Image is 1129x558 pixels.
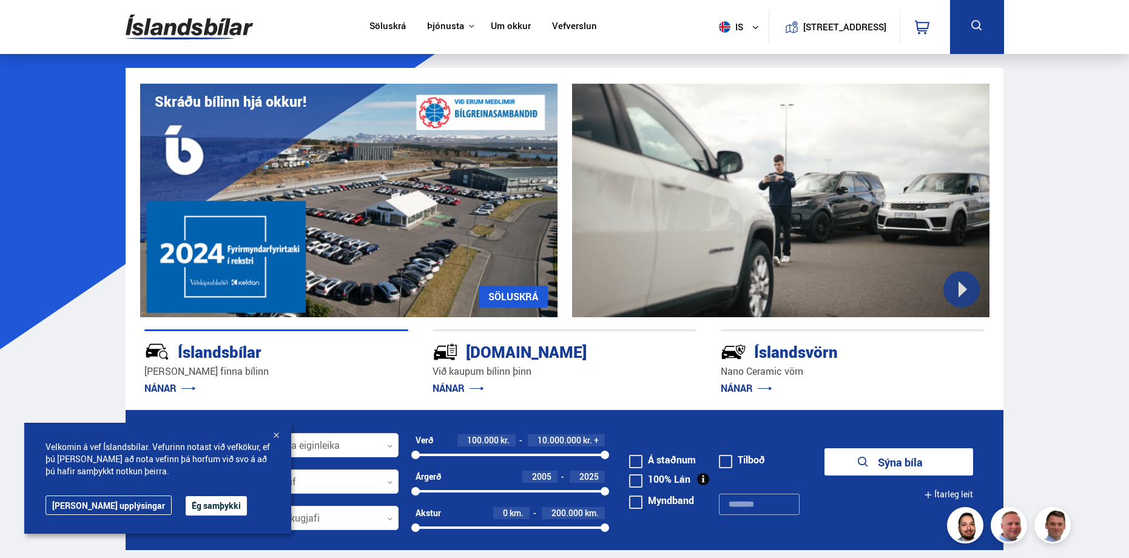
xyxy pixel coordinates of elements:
[369,21,406,33] a: Söluskrá
[585,508,599,518] span: km.
[416,508,441,518] div: Akstur
[144,340,365,361] div: Íslandsbílar
[433,382,484,395] a: NÁNAR
[126,7,253,47] img: G0Ugv5HjCgRt.svg
[719,455,765,465] label: Tilboð
[1036,509,1073,545] img: FbJEzSuNWCJXmdc-.webp
[949,509,985,545] img: nhp88E3Fdnt1Opn2.png
[721,339,746,365] img: -Svtn6bYgwAsiwNX.svg
[433,365,696,378] p: Við kaupum bílinn þinn
[144,382,196,395] a: NÁNAR
[186,496,247,516] button: Ég samþykki
[144,365,408,378] p: [PERSON_NAME] finna bílinn
[140,84,558,317] img: eKx6w-_Home_640_.png
[721,382,772,395] a: NÁNAR
[416,435,433,445] div: Verð
[510,508,524,518] span: km.
[532,471,551,482] span: 2005
[433,339,458,365] img: tr5P-W3DuiFaO7aO.svg
[551,507,583,519] span: 200.000
[416,472,441,482] div: Árgerð
[491,21,531,33] a: Um okkur
[427,21,464,32] button: Þjónusta
[552,21,597,33] a: Vefverslun
[155,93,306,110] h1: Skráðu bílinn hjá okkur!
[629,474,690,484] label: 100% Lán
[629,496,694,505] label: Myndband
[500,435,510,445] span: kr.
[714,21,744,33] span: is
[924,481,973,508] button: Ítarleg leit
[993,509,1029,545] img: siFngHWaQ9KaOqBr.png
[467,434,499,446] span: 100.000
[538,434,581,446] span: 10.000.000
[719,21,730,33] img: svg+xml;base64,PHN2ZyB4bWxucz0iaHR0cDovL3d3dy53My5vcmcvMjAwMC9zdmciIHdpZHRoPSI1MTIiIGhlaWdodD0iNT...
[433,340,653,361] div: [DOMAIN_NAME]
[479,286,548,308] a: SÖLUSKRÁ
[629,455,696,465] label: Á staðnum
[583,435,592,445] span: kr.
[144,339,170,365] img: JRvxyua_JYH6wB4c.svg
[579,471,599,482] span: 2025
[775,10,893,44] a: [STREET_ADDRESS]
[721,365,985,378] p: Nano Ceramic vörn
[824,448,973,476] button: Sýna bíla
[45,441,270,477] span: Velkomin á vef Íslandsbílar. Vefurinn notast við vefkökur, ef þú [PERSON_NAME] að nota vefinn þá ...
[808,22,882,32] button: [STREET_ADDRESS]
[721,340,942,361] div: Íslandsvörn
[594,435,599,445] span: +
[503,507,508,519] span: 0
[714,9,769,45] button: is
[45,496,172,515] a: [PERSON_NAME] upplýsingar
